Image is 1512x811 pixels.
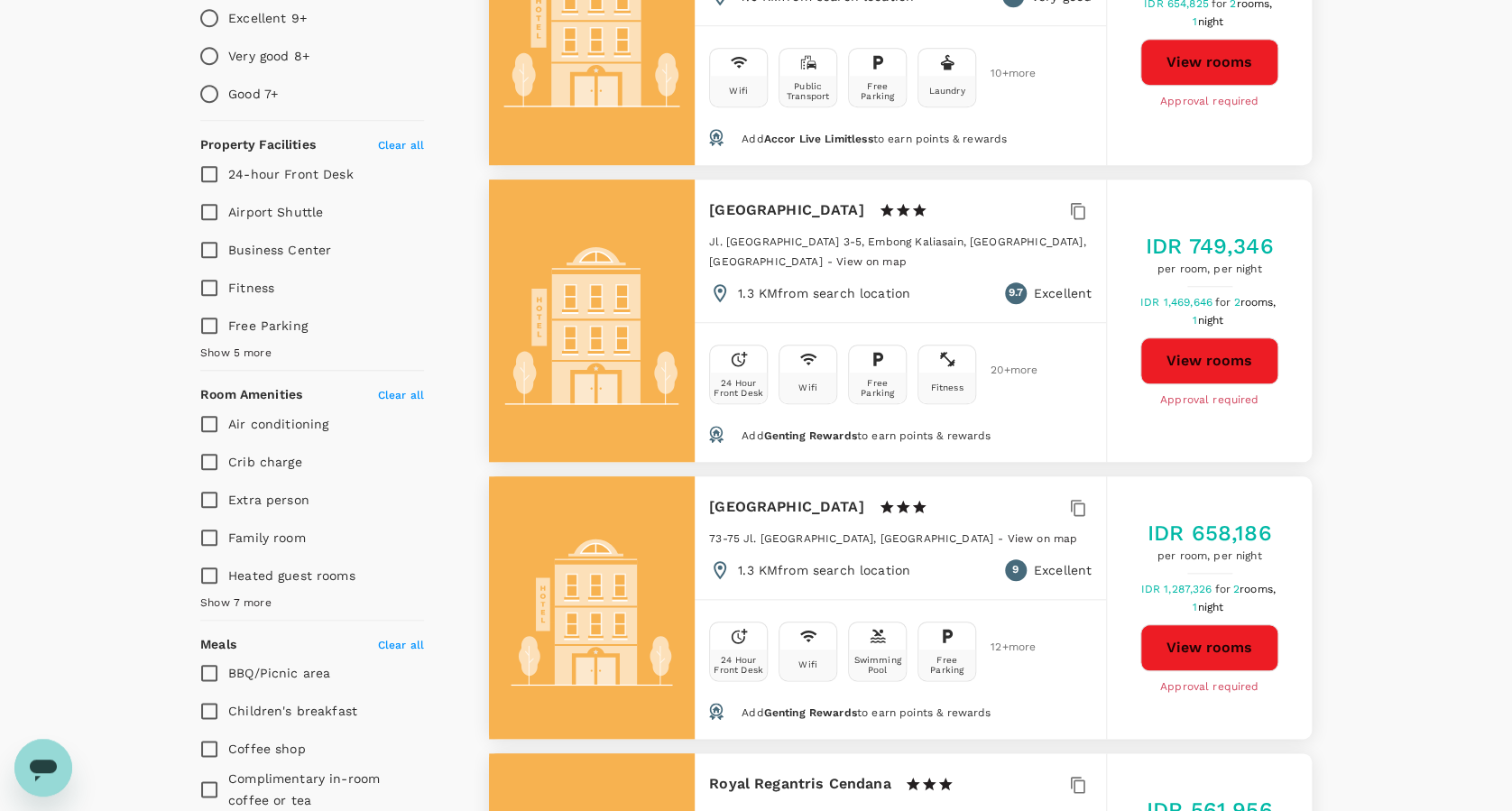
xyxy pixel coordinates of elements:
[1008,284,1022,302] span: 9.7
[1007,532,1077,545] span: View on map
[709,235,1085,268] span: Jl. [GEOGRAPHIC_DATA] 3-5, Embong Kaliasain, [GEOGRAPHIC_DATA], [GEOGRAPHIC_DATA]
[228,47,309,65] p: Very good 8+
[1140,337,1278,384] button: View rooms
[836,255,907,268] span: View on map
[827,255,836,268] span: -
[228,568,355,583] span: Heated guest rooms
[853,655,902,675] div: Swimming Pool
[228,318,308,333] span: Free Parking
[1240,296,1276,309] span: rooms,
[1007,530,1077,545] a: View on map
[1215,296,1233,309] span: for
[228,9,307,27] p: Excellent 9+
[228,771,380,807] span: Complimentary in-room coffee or tea
[228,205,323,219] span: Airport Shuttle
[1140,39,1278,86] button: View rooms
[1193,601,1226,613] span: 1
[228,281,274,295] span: Fitness
[1214,583,1232,595] span: for
[1233,296,1278,309] span: 2
[930,382,963,392] div: Fitness
[200,345,272,363] span: Show 5 more
[200,135,316,155] h6: Property Facilities
[763,429,856,442] span: Genting Rewards
[1140,624,1278,671] button: View rooms
[378,639,424,651] span: Clear all
[228,85,278,103] p: Good 7+
[378,389,424,401] span: Clear all
[998,532,1007,545] span: -
[1160,93,1259,111] span: Approval required
[798,659,817,669] div: Wifi
[1034,561,1092,579] p: Excellent
[228,742,306,756] span: Coffee shop
[763,133,872,145] span: Accor Live Limitless
[228,455,302,469] span: Crib charge
[709,532,993,545] span: 73-75 Jl. [GEOGRAPHIC_DATA], [GEOGRAPHIC_DATA]
[742,429,991,442] span: Add to earn points & rewards
[1197,601,1223,613] span: night
[729,86,748,96] div: Wifi
[991,364,1018,376] span: 20 + more
[378,139,424,152] span: Clear all
[1140,296,1215,309] span: IDR 1,469,646
[14,739,72,797] iframe: Button to launch messaging window
[991,641,1018,653] span: 12 + more
[228,417,328,431] span: Air conditioning
[714,655,763,675] div: 24 Hour Front Desk
[738,284,910,302] p: 1.3 KM from search location
[228,666,330,680] span: BBQ/Picnic area
[991,68,1018,79] span: 10 + more
[1146,232,1274,261] h5: IDR 749,346
[1160,678,1259,696] span: Approval required
[1193,314,1226,327] span: 1
[922,655,972,675] div: Free Parking
[1240,583,1276,595] span: rooms,
[1197,15,1223,28] span: night
[228,167,354,181] span: 24-hour Front Desk
[742,706,991,719] span: Add to earn points & rewards
[1193,15,1226,28] span: 1
[1012,561,1019,579] span: 9
[742,133,1007,145] span: Add to earn points & rewards
[853,378,902,398] div: Free Parking
[1233,583,1278,595] span: 2
[798,382,817,392] div: Wifi
[1148,519,1272,548] h5: IDR 658,186
[228,243,331,257] span: Business Center
[200,385,302,405] h6: Room Amenities
[836,253,907,268] a: View on map
[738,561,910,579] p: 1.3 KM from search location
[853,81,902,101] div: Free Parking
[714,378,763,398] div: 24 Hour Front Desk
[1148,548,1272,566] span: per room, per night
[200,635,236,655] h6: Meals
[1160,392,1259,410] span: Approval required
[783,81,833,101] div: Public Transport
[709,198,864,223] h6: [GEOGRAPHIC_DATA]
[200,594,272,613] span: Show 7 more
[228,493,309,507] span: Extra person
[763,706,856,719] span: Genting Rewards
[709,771,890,797] h6: Royal Regantris Cendana
[928,86,964,96] div: Laundry
[1146,261,1274,279] span: per room, per night
[1197,314,1223,327] span: night
[1140,583,1214,595] span: IDR 1,287,326
[709,494,864,520] h6: [GEOGRAPHIC_DATA]
[1034,284,1092,302] p: Excellent
[228,704,357,718] span: Children's breakfast
[228,530,306,545] span: Family room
